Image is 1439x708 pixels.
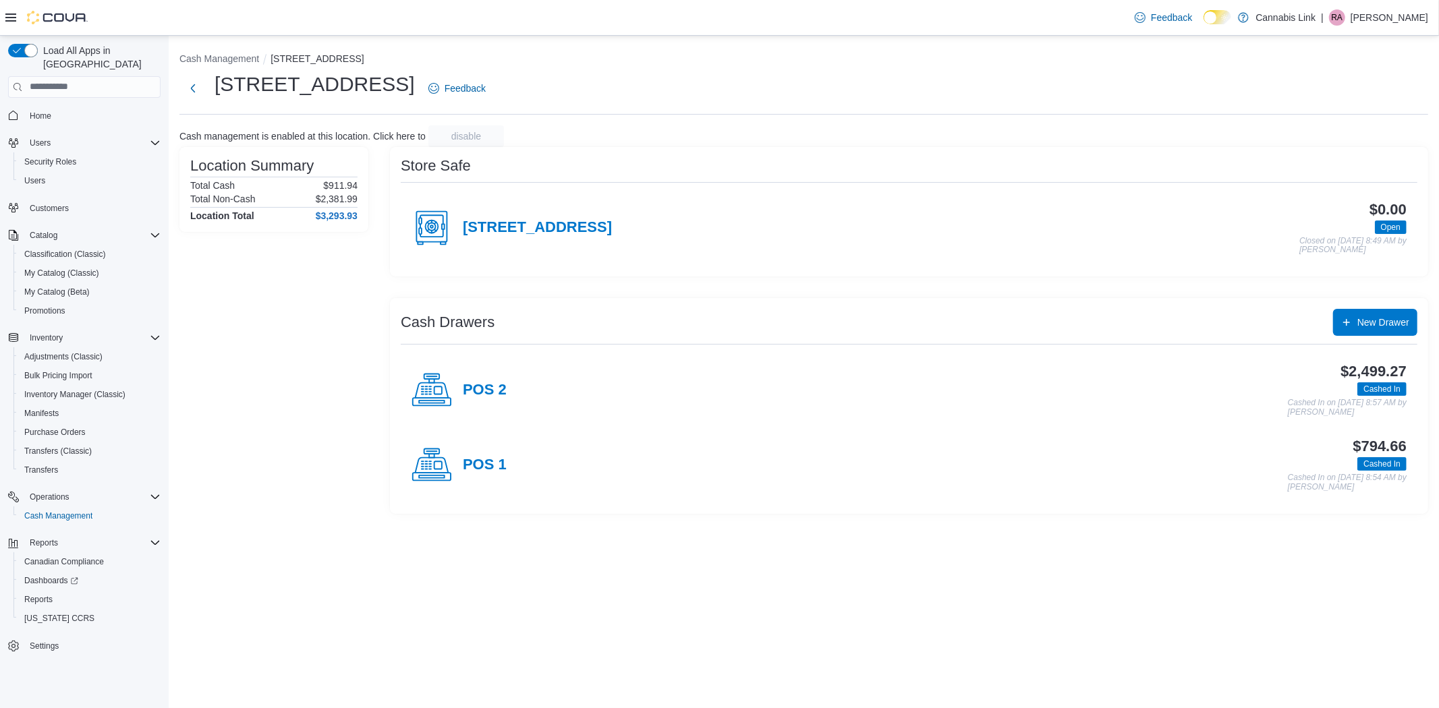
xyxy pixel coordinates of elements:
span: Manifests [24,408,59,419]
a: Dashboards [19,572,84,589]
span: Users [24,175,45,186]
span: Reports [30,537,58,548]
a: Purchase Orders [19,424,91,440]
span: Feedback [1151,11,1192,24]
span: Operations [24,489,161,505]
button: Users [24,135,56,151]
button: Transfers (Classic) [13,442,166,461]
button: Adjustments (Classic) [13,347,166,366]
span: Home [24,107,161,124]
span: Bulk Pricing Import [24,370,92,381]
button: Operations [3,488,166,506]
p: Cashed In on [DATE] 8:54 AM by [PERSON_NAME] [1288,473,1407,492]
button: Settings [3,636,166,655]
p: | [1321,9,1324,26]
h6: Total Non-Cash [190,194,256,204]
a: [US_STATE] CCRS [19,610,100,626]
h6: Total Cash [190,180,235,191]
a: My Catalog (Classic) [19,265,105,281]
nav: Complex example [8,100,161,691]
button: Catalog [24,227,63,243]
a: Bulk Pricing Import [19,367,98,384]
h4: POS 1 [463,456,507,474]
input: Dark Mode [1204,10,1232,24]
a: Cash Management [19,508,98,524]
h3: $2,499.27 [1341,363,1407,380]
span: Cashed In [1363,458,1401,470]
button: Classification (Classic) [13,245,166,264]
h4: Location Total [190,210,254,221]
span: Inventory Manager (Classic) [19,386,161,403]
a: Transfers (Classic) [19,443,97,459]
span: Open [1375,220,1407,234]
span: Catalog [24,227,161,243]
button: Bulk Pricing Import [13,366,166,385]
a: Dashboards [13,571,166,590]
button: Next [179,75,206,102]
button: My Catalog (Classic) [13,264,166,283]
p: Cannabis Link [1255,9,1316,26]
span: Load All Apps in [GEOGRAPHIC_DATA] [38,44,161,71]
button: Security Roles [13,152,166,171]
a: Adjustments (Classic) [19,349,108,365]
span: Purchase Orders [19,424,161,440]
button: Manifests [13,404,166,423]
span: Inventory [24,330,161,346]
span: Settings [30,641,59,651]
button: [STREET_ADDRESS] [271,53,364,64]
nav: An example of EuiBreadcrumbs [179,52,1428,68]
button: Purchase Orders [13,423,166,442]
a: Home [24,108,57,124]
button: Cash Management [13,506,166,525]
button: Cash Management [179,53,259,64]
h3: Cash Drawers [401,314,495,330]
span: New Drawer [1357,316,1409,329]
a: Promotions [19,303,71,319]
button: New Drawer [1333,309,1417,336]
span: Canadian Compliance [24,556,104,567]
h3: Store Safe [401,158,471,174]
p: Cash management is enabled at this location. Click here to [179,131,426,142]
button: Reports [13,590,166,609]
span: Transfers (Classic) [24,446,92,456]
a: Security Roles [19,154,82,170]
span: Transfers (Classic) [19,443,161,459]
img: Cova [27,11,88,24]
div: Richard Auger [1329,9,1345,26]
span: Cashed In [1357,457,1407,471]
button: Users [3,134,166,152]
span: My Catalog (Classic) [24,268,99,278]
a: Users [19,173,51,189]
span: Settings [24,637,161,654]
span: Users [24,135,161,151]
span: Users [19,173,161,189]
button: Inventory [24,330,68,346]
span: Transfers [24,465,58,475]
span: Dashboards [19,572,161,589]
a: Feedback [1129,4,1197,31]
span: Classification (Classic) [24,249,106,260]
button: [US_STATE] CCRS [13,609,166,628]
span: Inventory [30,332,63,343]
span: Promotions [19,303,161,319]
button: Canadian Compliance [13,552,166,571]
span: My Catalog (Beta) [24,287,90,297]
span: Reports [24,535,161,551]
span: Purchase Orders [24,427,86,438]
h1: [STREET_ADDRESS] [215,71,415,98]
button: Reports [24,535,63,551]
span: disable [451,129,481,143]
span: Adjustments (Classic) [24,351,103,362]
button: Promotions [13,301,166,320]
span: Customers [30,203,69,214]
button: Customers [3,198,166,218]
p: [PERSON_NAME] [1351,9,1428,26]
p: $2,381.99 [316,194,358,204]
span: Reports [24,594,53,605]
button: Operations [24,489,75,505]
span: My Catalog (Beta) [19,284,161,300]
button: Reports [3,533,166,552]
a: Classification (Classic) [19,246,111,262]
button: Transfers [13,461,166,479]
a: Canadian Compliance [19,554,109,570]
